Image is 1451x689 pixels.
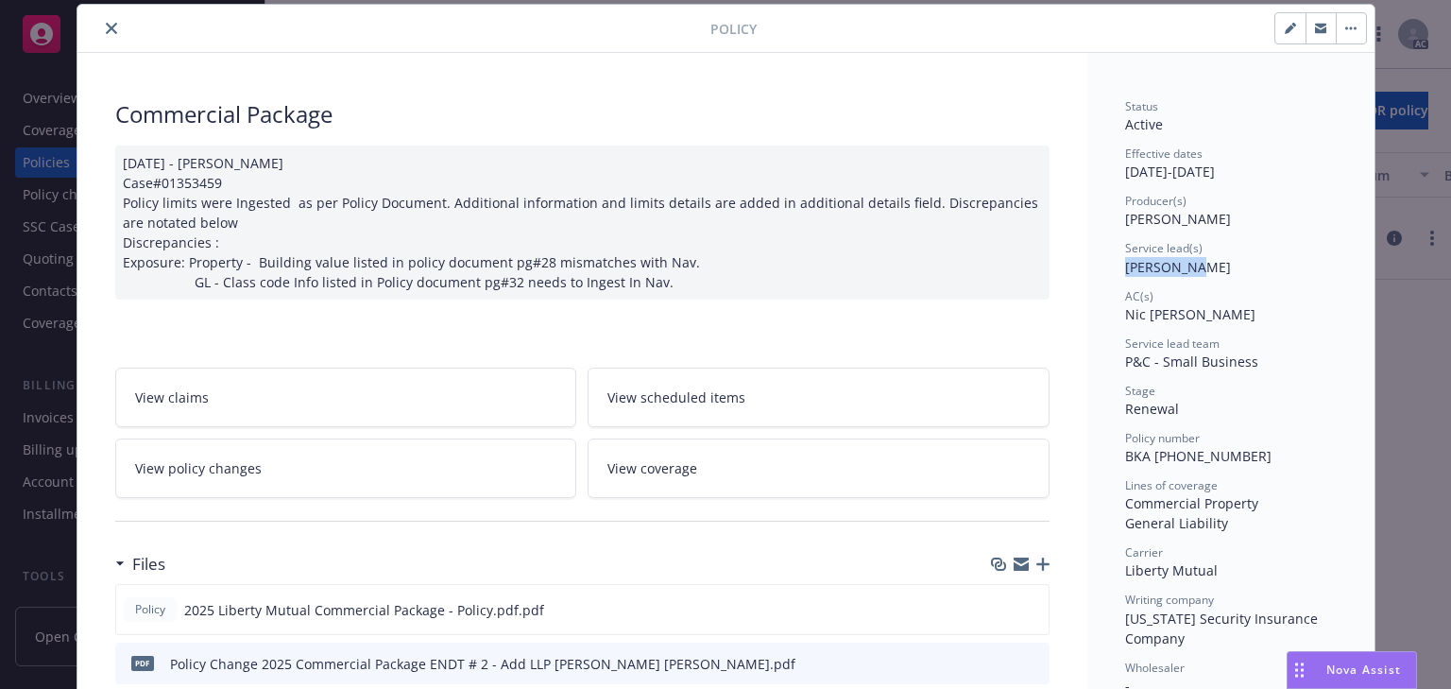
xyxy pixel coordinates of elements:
span: Stage [1125,383,1155,399]
span: Service lead(s) [1125,240,1203,256]
button: close [100,17,123,40]
div: Drag to move [1288,652,1311,688]
span: Writing company [1125,592,1214,608]
span: [US_STATE] Security Insurance Company [1125,610,1322,647]
button: download file [995,654,1010,674]
span: BKA [PHONE_NUMBER] [1125,447,1272,465]
span: Active [1125,115,1163,133]
span: Effective dates [1125,146,1203,162]
a: View claims [115,368,577,427]
span: View coverage [607,458,697,478]
span: AC(s) [1125,288,1153,304]
span: [PERSON_NAME] [1125,210,1231,228]
a: View policy changes [115,439,577,498]
span: 2025 Liberty Mutual Commercial Package - Policy.pdf.pdf [184,600,544,620]
span: Producer(s) [1125,193,1186,209]
span: Carrier [1125,544,1163,560]
button: download file [994,600,1009,620]
span: Policy number [1125,430,1200,446]
span: View scheduled items [607,388,745,407]
div: [DATE] - [DATE] [1125,146,1337,181]
div: Commercial Property [1125,493,1337,513]
div: General Liability [1125,513,1337,533]
span: View claims [135,388,209,407]
h3: Files [132,552,165,577]
span: Policy [131,601,169,618]
a: View scheduled items [588,368,1050,427]
button: preview file [1024,600,1041,620]
button: Nova Assist [1287,651,1417,689]
div: Policy Change 2025 Commercial Package ENDT # 2 - Add LLP [PERSON_NAME] [PERSON_NAME].pdf [170,654,795,674]
div: Commercial Package [115,98,1050,130]
span: Policy [710,19,757,39]
div: Files [115,552,165,577]
span: Wholesaler [1125,660,1185,676]
span: Nova Assist [1326,662,1401,678]
span: Status [1125,98,1158,114]
span: [PERSON_NAME] [1125,258,1231,276]
span: Service lead team [1125,336,1220,352]
span: Nic [PERSON_NAME] [1125,305,1255,323]
div: [DATE] - [PERSON_NAME] Case#01353459 Policy limits were Ingested as per Policy Document. Addition... [115,146,1050,300]
span: Renewal [1125,400,1179,418]
a: View coverage [588,439,1050,498]
button: preview file [1025,654,1042,674]
span: pdf [131,656,154,670]
span: Liberty Mutual [1125,561,1218,579]
span: P&C - Small Business [1125,353,1258,370]
span: Lines of coverage [1125,477,1218,493]
span: View policy changes [135,458,262,478]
